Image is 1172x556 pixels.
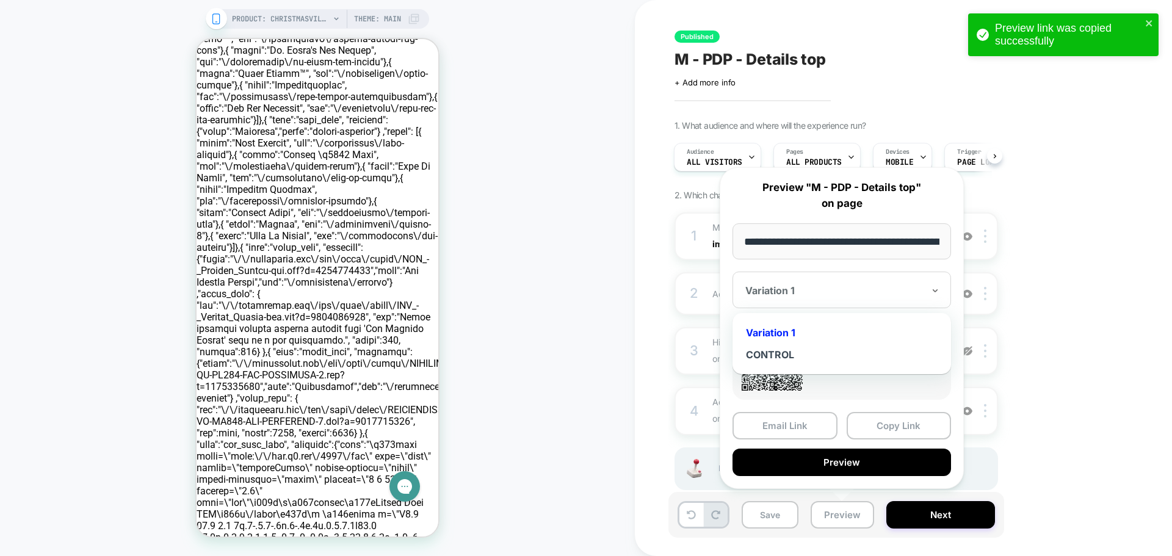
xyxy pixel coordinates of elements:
button: Preview [811,501,874,529]
p: Preview "M - PDP - Details top" on page [733,180,951,211]
button: close [1145,18,1154,30]
div: 4 [688,399,700,424]
span: PRODUCT: Christmasville Women's Luxe Pajama Pant Set [womens relaxed loungewear] [232,9,330,29]
img: close [984,229,986,243]
button: Copy Link [847,412,952,439]
img: Joystick [682,459,706,478]
span: 1. What audience and where will the experience run? [675,120,866,131]
div: Variation 1 [739,322,945,344]
span: M - PDP - Details top [675,50,826,68]
span: Pages [786,148,803,156]
img: close [984,344,986,358]
div: CONTROL [739,344,945,366]
div: 2 [688,281,700,306]
span: Trigger [957,148,981,156]
div: 3 [688,339,700,363]
div: Preview link was copied successfully [995,22,1141,48]
span: Devices [886,148,910,156]
button: Save [742,501,798,529]
img: close [984,287,986,300]
span: All Visitors [687,158,742,167]
img: close [984,404,986,417]
button: Email Link [733,412,837,439]
button: Preview [733,449,951,476]
span: Theme: MAIN [354,9,401,29]
span: 2. Which changes the experience contains? [675,190,834,200]
div: 1 [688,224,700,248]
span: + Add more info [675,78,736,87]
span: Audience [687,148,714,156]
span: Published [675,31,720,43]
span: Page Load [957,158,999,167]
button: Next [886,501,995,529]
iframe: Gorgias live chat messenger [187,428,230,467]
